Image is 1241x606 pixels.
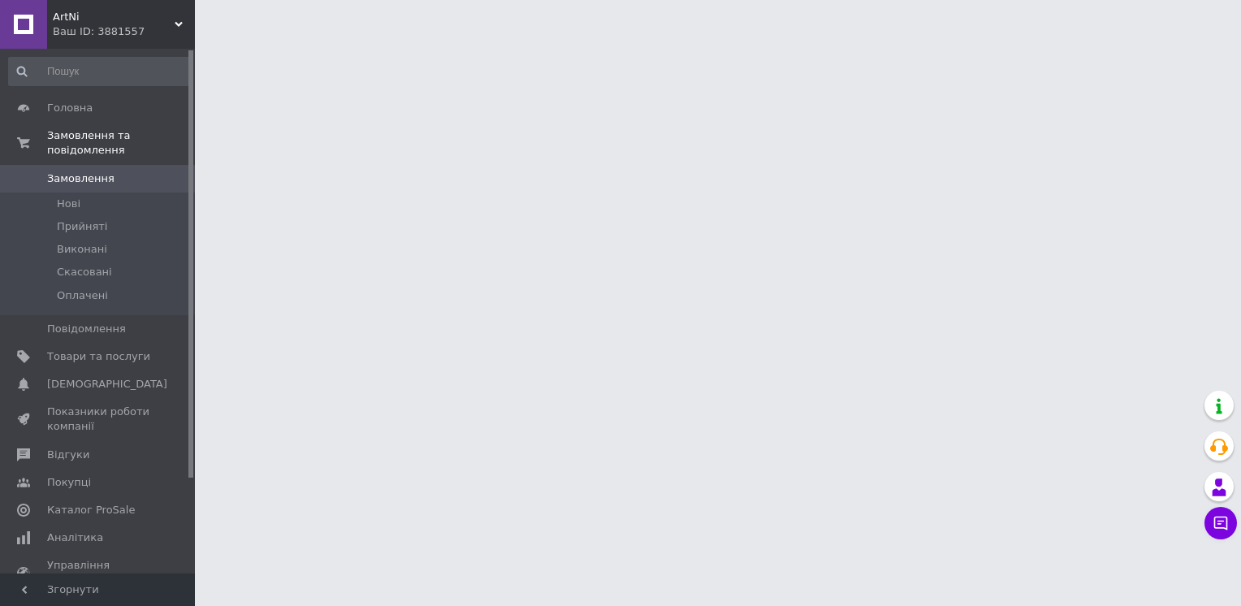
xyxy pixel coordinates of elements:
span: Аналітика [47,530,103,545]
span: Каталог ProSale [47,503,135,517]
button: Чат з покупцем [1204,507,1237,539]
span: Прийняті [57,219,107,234]
span: Замовлення та повідомлення [47,128,195,158]
div: Ваш ID: 3881557 [53,24,195,39]
span: Показники роботи компанії [47,405,150,434]
span: Повідомлення [47,322,126,336]
span: Оплачені [57,288,108,303]
span: [DEMOGRAPHIC_DATA] [47,377,167,392]
input: Пошук [8,57,192,86]
span: Покупці [47,475,91,490]
span: ArtNi [53,10,175,24]
span: Нові [57,197,80,211]
span: Відгуки [47,448,89,462]
span: Замовлення [47,171,115,186]
span: Виконані [57,242,107,257]
span: Управління сайтом [47,558,150,587]
span: Головна [47,101,93,115]
span: Скасовані [57,265,112,279]
span: Товари та послуги [47,349,150,364]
